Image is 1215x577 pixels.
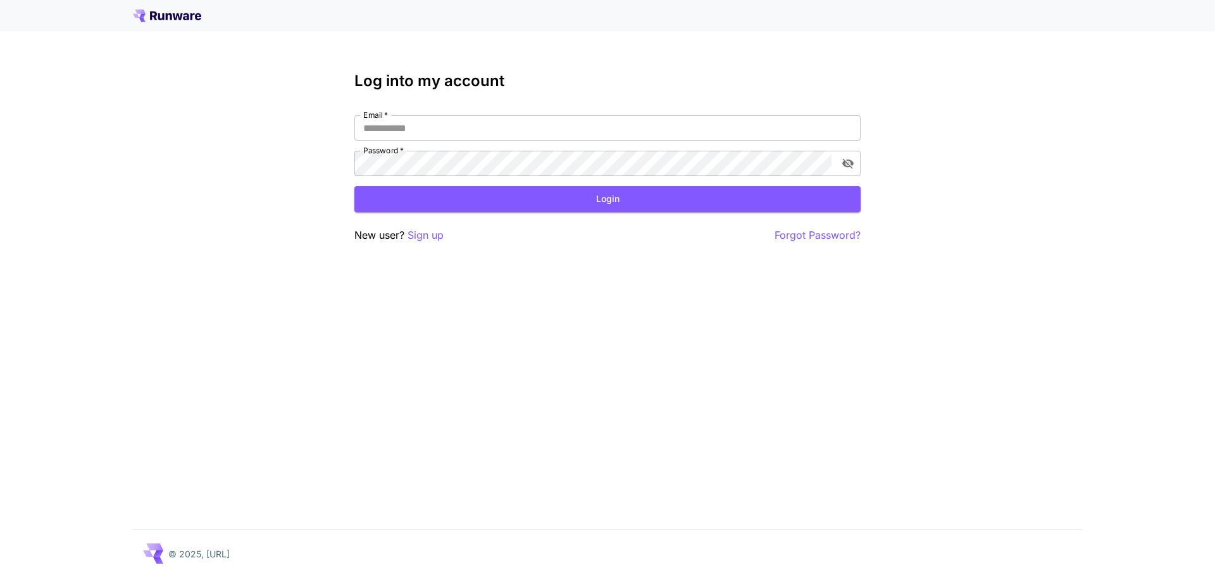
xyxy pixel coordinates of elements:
[775,227,861,243] button: Forgot Password?
[354,186,861,212] button: Login
[354,227,444,243] p: New user?
[354,72,861,90] h3: Log into my account
[837,152,859,175] button: toggle password visibility
[363,110,388,120] label: Email
[408,227,444,243] button: Sign up
[168,547,230,561] p: © 2025, [URL]
[363,145,404,156] label: Password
